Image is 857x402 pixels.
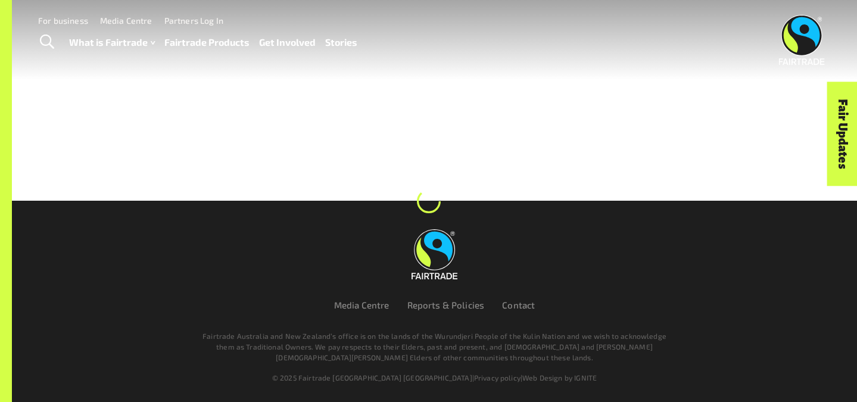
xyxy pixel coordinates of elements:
[502,300,535,310] a: Contact
[334,300,389,310] a: Media Centre
[164,34,250,51] a: Fairtrade Products
[407,300,485,310] a: Reports & Policies
[259,34,316,51] a: Get Involved
[412,229,457,279] img: Fairtrade Australia New Zealand logo
[164,15,223,26] a: Partners Log In
[325,34,357,51] a: Stories
[522,373,597,382] a: Web Design by IGNITE
[32,27,61,57] a: Toggle Search
[779,15,825,65] img: Fairtrade Australia New Zealand logo
[198,331,672,363] p: Fairtrade Australia and New Zealand’s office is on the lands of the Wurundjeri People of the Kuli...
[69,34,155,51] a: What is Fairtrade
[272,373,472,382] span: © 2025 Fairtrade [GEOGRAPHIC_DATA] [GEOGRAPHIC_DATA]
[474,373,521,382] a: Privacy policy
[38,15,88,26] a: For business
[76,372,793,383] div: | |
[100,15,152,26] a: Media Centre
